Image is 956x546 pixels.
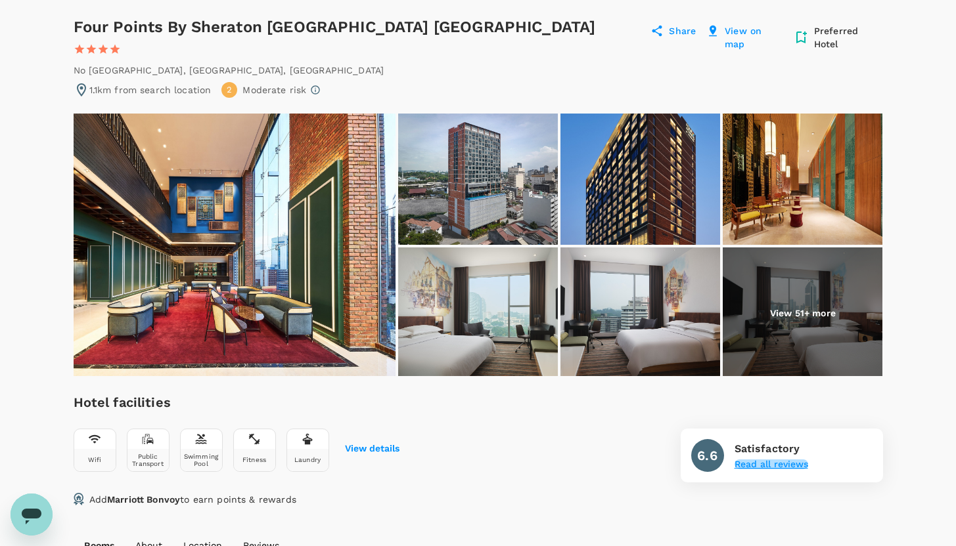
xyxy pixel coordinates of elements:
div: Public Transport [130,453,166,467]
p: Share [669,24,696,51]
img: Reception [74,114,396,376]
h6: Hotel facilities [74,392,399,413]
div: Fitness [242,456,266,463]
img: Premier King Guest Room [560,247,720,379]
p: Moderate risk [242,83,306,96]
p: Preferred Hotel [814,24,883,51]
p: View on map [725,24,783,51]
button: Read all reviews [735,459,808,470]
div: No [GEOGRAPHIC_DATA] , [GEOGRAPHIC_DATA] , [GEOGRAPHIC_DATA] [74,64,384,77]
div: Swimming Pool [183,453,219,467]
p: Add to earn points & rewards [89,493,296,506]
div: Wifi [88,456,102,463]
button: View details [345,444,399,454]
span: Marriott Bonvoy [107,494,180,505]
div: Four Points By Sheraton [GEOGRAPHIC_DATA] [GEOGRAPHIC_DATA] [74,16,646,58]
iframe: Button to launch messaging window [11,493,53,535]
span: 2 [227,84,232,96]
p: 1.1km from search location [89,83,212,96]
img: Exterior [560,114,720,245]
h6: 6.6 [697,445,717,466]
img: Premier Twin Guest Room [723,247,882,379]
img: Deluxe King Guest Room [398,247,558,379]
div: Laundry [294,456,321,463]
img: Lobby [723,114,882,245]
p: View 51+ more [770,306,836,320]
p: Satisfactory [735,441,808,457]
img: KULFC Facade [398,114,558,245]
